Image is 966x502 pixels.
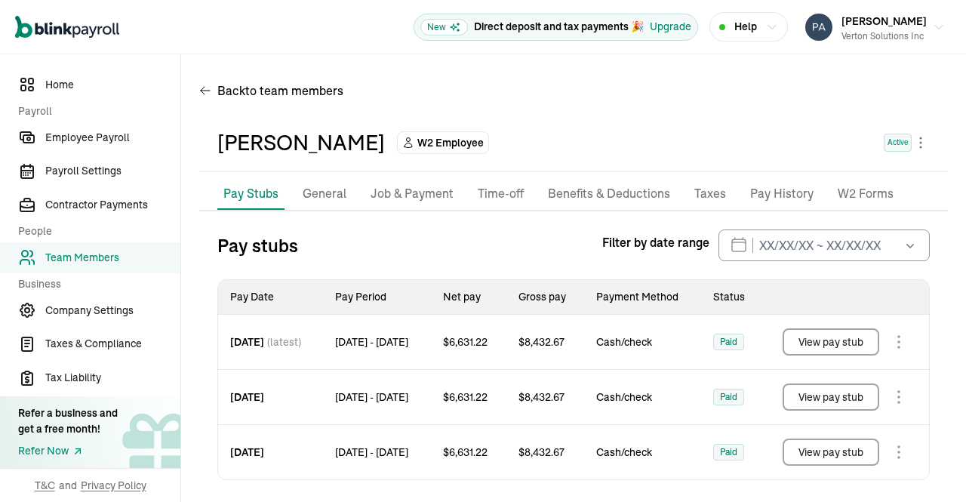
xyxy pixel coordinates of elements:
span: Back [217,82,343,100]
span: W2 Employee [417,135,484,150]
p: Pay History [750,184,814,204]
button: View pay stub [783,439,879,466]
span: Paid [720,445,737,460]
span: Team Members [45,250,180,266]
span: Help [734,19,757,35]
p: General [303,184,346,204]
span: Cash/check [596,334,690,350]
span: $ 6,631.22 [443,334,488,350]
span: T&C [35,478,55,493]
span: Tax Liability [45,370,180,386]
button: [PERSON_NAME]Verton Solutions Inc [799,8,951,46]
span: Active [884,134,912,152]
span: Employee Payroll [45,130,180,146]
p: Direct deposit and tax payments 🎉 [474,19,644,35]
button: View pay stub [783,328,879,356]
p: Benefits & Deductions [548,184,670,204]
th: Gross pay [506,280,584,315]
span: Home [45,77,180,93]
span: Paid [720,390,737,405]
span: [DATE] - [DATE] [335,445,408,460]
button: Help [709,12,788,42]
span: Cash/check [596,445,690,460]
span: $ 6,631.22 [443,445,488,460]
span: Paid [720,334,737,350]
input: XX/XX/XX ~ XX/XX/XX [718,229,930,261]
span: to team members [245,82,343,100]
iframe: Chat Widget [891,430,966,502]
span: $ 8,432.67 [518,334,565,350]
p: Time-off [478,184,524,204]
span: [DATE] - [DATE] [335,334,408,350]
th: Pay Date [218,280,323,315]
th: Pay Period [323,280,430,315]
button: Backto team members [199,72,343,109]
span: Taxes & Compliance [45,336,180,352]
p: Taxes [694,184,726,204]
span: $ 6,631.22 [443,390,488,405]
p: W2 Forms [838,184,894,204]
span: Filter by date range [602,233,709,251]
span: [DATE] [230,334,264,350]
th: Status [701,280,762,315]
span: Payroll [18,103,171,119]
span: New [420,19,468,35]
p: Job & Payment [371,184,454,204]
span: [PERSON_NAME] [841,14,927,28]
span: Cash/check [596,390,690,405]
th: Net pay [431,280,506,315]
span: [DATE] [230,445,264,460]
div: Refer a business and get a free month! [18,405,118,437]
span: (latest) [267,334,301,350]
button: View pay stub [783,383,879,411]
nav: Global [15,5,119,49]
span: [DATE] - [DATE] [335,390,408,405]
span: People [18,223,171,239]
span: Contractor Payments [45,197,180,213]
button: Upgrade [650,19,691,35]
span: $ 8,432.67 [518,390,565,405]
a: Refer Now [18,443,118,459]
span: Payroll Settings [45,163,180,179]
span: $ 8,432.67 [518,445,565,460]
span: Company Settings [45,303,180,319]
span: Business [18,276,171,292]
div: [PERSON_NAME] [217,127,385,159]
th: Payment Method [584,280,702,315]
div: Verton Solutions Inc [841,29,927,43]
span: [DATE] [230,390,264,405]
p: Pay Stubs [223,184,278,202]
h3: Pay stubs [217,233,298,257]
span: Privacy Policy [81,478,146,493]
